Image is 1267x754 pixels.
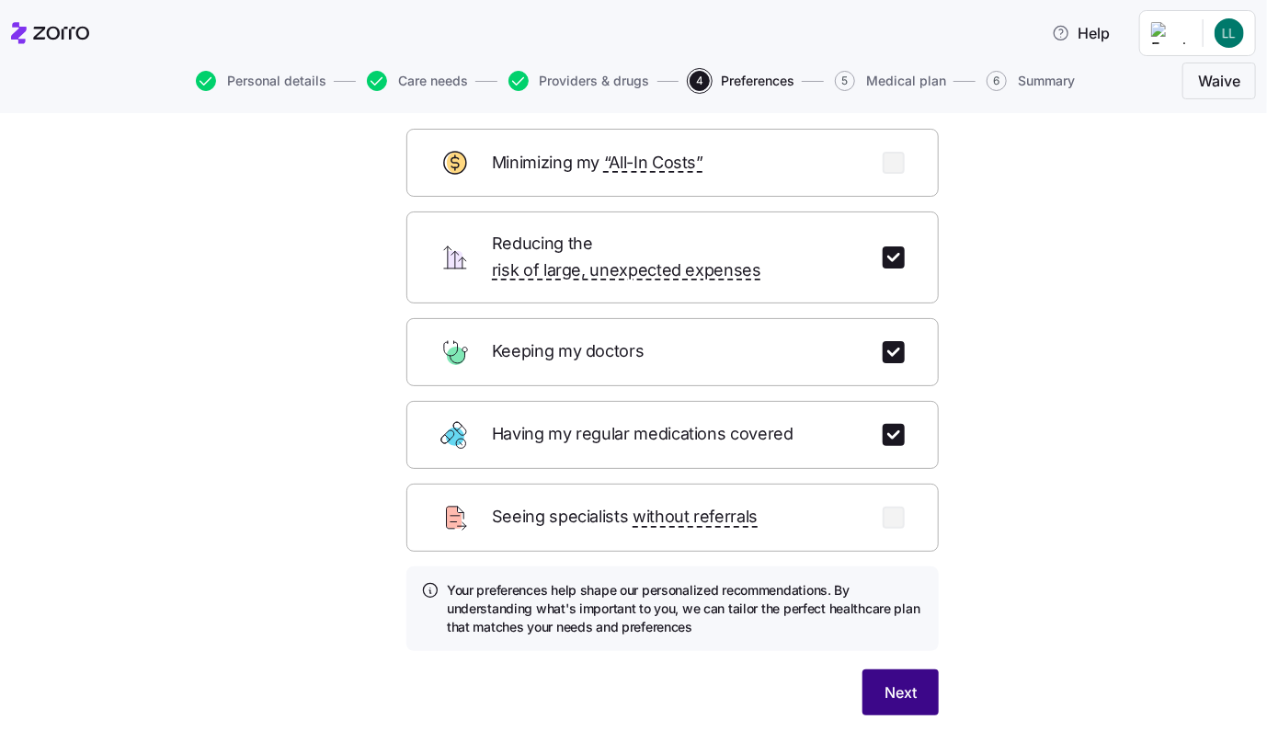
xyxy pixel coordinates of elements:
[866,74,946,87] span: Medical plan
[987,71,1075,91] button: 6Summary
[492,421,797,448] span: Having my regular medications covered
[492,257,761,284] span: risk of large, unexpected expenses
[492,150,703,177] span: Minimizing my
[367,71,468,91] button: Care needs
[505,71,650,91] a: Providers & drugs
[885,681,917,703] span: Next
[1018,74,1075,87] span: Summary
[540,74,650,87] span: Providers & drugs
[398,74,468,87] span: Care needs
[492,338,648,365] span: Keeping my doctors
[227,74,326,87] span: Personal details
[508,71,650,91] button: Providers & drugs
[1198,70,1240,92] span: Waive
[196,71,326,91] button: Personal details
[835,71,946,91] button: 5Medical plan
[686,71,794,91] a: 4Preferences
[835,71,855,91] span: 5
[690,71,710,91] span: 4
[604,150,703,177] span: “All-In Costs”
[987,71,1007,91] span: 6
[1182,63,1256,99] button: Waive
[633,504,758,531] span: without referrals
[721,74,794,87] span: Preferences
[492,504,758,531] span: Seeing specialists
[1215,18,1244,48] img: 8dee5a5ac65ecc59c4ab9d9762e4687c
[1151,22,1188,44] img: Employer logo
[492,231,861,284] span: Reducing the
[447,581,924,637] h4: Your preferences help shape our personalized recommendations. By understanding what's important t...
[690,71,794,91] button: 4Preferences
[1037,15,1124,51] button: Help
[1052,22,1110,44] span: Help
[363,71,468,91] a: Care needs
[192,71,326,91] a: Personal details
[862,669,939,715] button: Next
